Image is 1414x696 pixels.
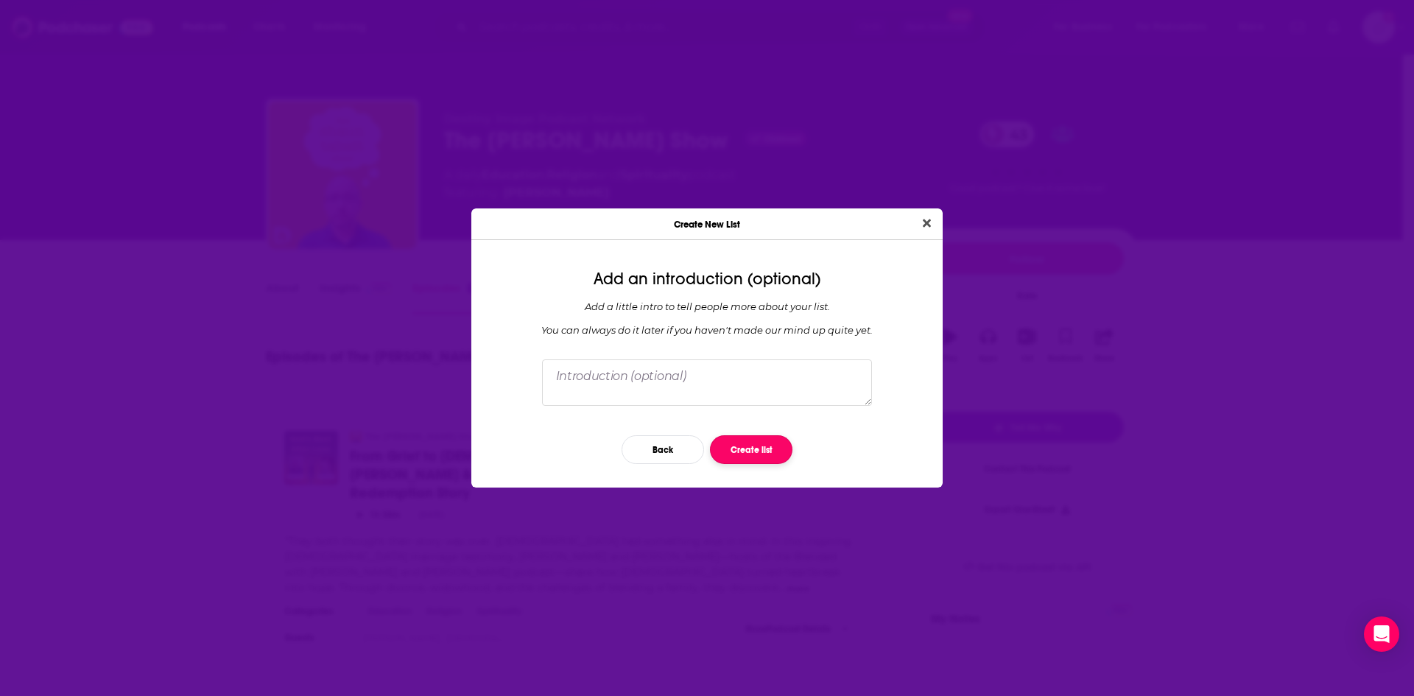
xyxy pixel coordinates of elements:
[471,208,943,240] div: Create New List
[917,214,937,233] button: Close
[483,300,931,336] div: Add a little intro to tell people more about your list. You can always do it later if you haven '...
[710,435,792,464] button: Create list
[622,435,704,464] button: Back
[1364,616,1399,652] div: Open Intercom Messenger
[483,270,931,289] div: Add an introduction (optional)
